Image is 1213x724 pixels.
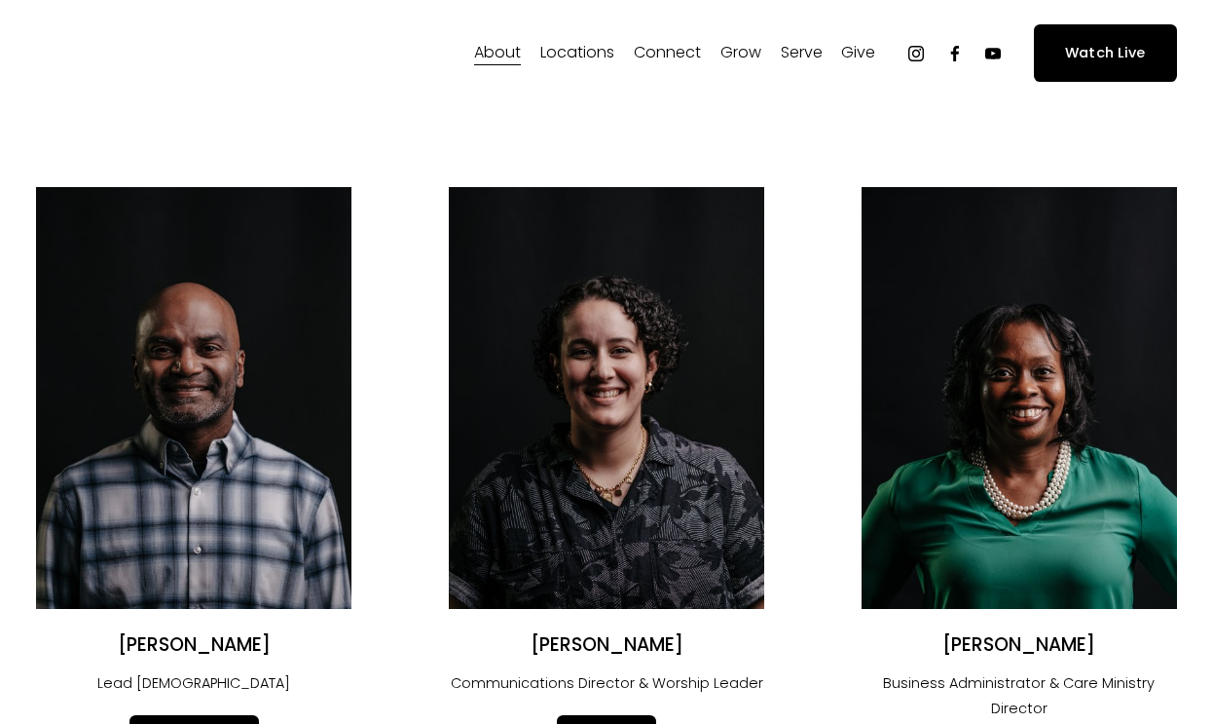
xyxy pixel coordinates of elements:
a: folder dropdown [720,38,761,69]
span: About [474,39,521,67]
a: Watch Live [1034,24,1177,82]
a: folder dropdown [474,38,521,69]
a: folder dropdown [634,38,701,69]
a: Instagram [906,44,926,63]
p: Communications Director & Worship Leader [449,670,764,696]
img: Fellowship Memphis [36,34,308,73]
span: Locations [540,39,614,67]
a: folder dropdown [781,38,823,69]
h2: [PERSON_NAME] [36,633,351,658]
a: folder dropdown [540,38,614,69]
a: folder dropdown [841,38,875,69]
a: Facebook [945,44,965,63]
img: Angélica Smith [449,187,764,609]
h2: [PERSON_NAME] [862,633,1177,658]
span: Serve [781,39,823,67]
p: Business Administrator & Care Ministry Director [862,670,1177,721]
span: Give [841,39,875,67]
p: Lead [DEMOGRAPHIC_DATA] [36,670,351,696]
h2: [PERSON_NAME] [449,633,764,658]
span: Connect [634,39,701,67]
span: Grow [720,39,761,67]
a: YouTube [983,44,1003,63]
